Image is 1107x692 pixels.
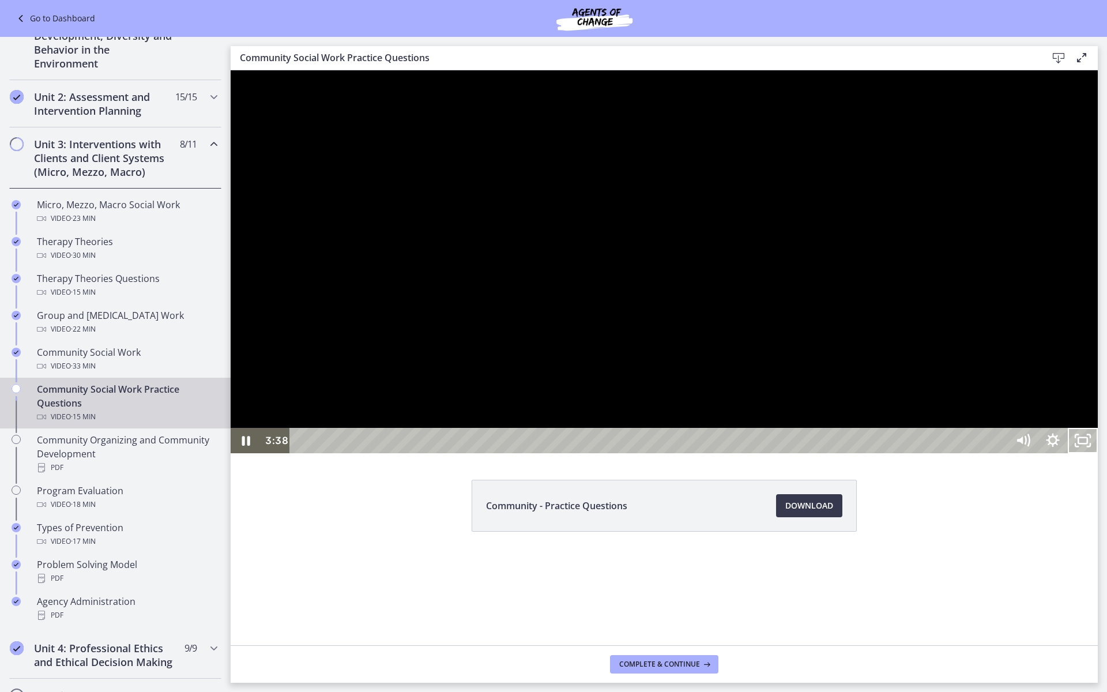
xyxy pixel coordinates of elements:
span: 9 / 9 [184,641,197,655]
button: Unfullscreen [837,358,867,383]
i: Completed [12,237,21,246]
div: Video [37,498,217,512]
span: Download [785,499,833,513]
span: · 17 min [71,535,96,548]
span: · 30 min [71,249,96,262]
i: Completed [12,274,21,283]
span: · 15 min [71,410,96,424]
i: Completed [10,641,24,655]
div: Video [37,535,217,548]
a: Download [776,494,842,517]
div: Video [37,359,217,373]
div: Community Organizing and Community Development [37,433,217,475]
span: · 23 min [71,212,96,225]
div: Video [37,285,217,299]
button: Mute [777,358,807,383]
span: · 15 min [71,285,96,299]
div: Video [37,322,217,336]
div: PDF [37,461,217,475]
div: PDF [37,608,217,622]
iframe: Video Lesson [231,70,1098,453]
div: Therapy Theories [37,235,217,262]
i: Completed [12,560,21,569]
div: Community Social Work Practice Questions [37,382,217,424]
div: Video [37,212,217,225]
span: · 33 min [71,359,96,373]
div: Problem Solving Model [37,558,217,585]
span: Complete & continue [619,660,700,669]
div: Therapy Theories Questions [37,272,217,299]
i: Completed [12,597,21,606]
span: · 18 min [71,498,96,512]
h3: Community Social Work Practice Questions [240,51,1029,65]
div: PDF [37,571,217,585]
i: Completed [12,523,21,532]
i: Completed [12,200,21,209]
a: Go to Dashboard [14,12,95,25]
div: Agency Administration [37,595,217,622]
button: Show settings menu [807,358,837,383]
span: 15 / 15 [175,90,197,104]
i: Completed [12,348,21,357]
div: Community Social Work [37,345,217,373]
h2: Unit 2: Assessment and Intervention Planning [34,90,175,118]
i: Completed [12,311,21,320]
div: Video [37,410,217,424]
h2: Unit 1: Human Development, Diversity and Behavior in the Environment [34,15,175,70]
div: Video [37,249,217,262]
div: Types of Prevention [37,521,217,548]
img: Agents of Change [525,5,664,32]
h2: Unit 4: Professional Ethics and Ethical Decision Making [34,641,175,669]
i: Completed [10,90,24,104]
span: Community - Practice Questions [486,499,627,513]
h2: Unit 3: Interventions with Clients and Client Systems (Micro, Mezzo, Macro) [34,137,175,179]
span: 8 / 11 [180,137,197,151]
button: Complete & continue [610,655,718,674]
div: Program Evaluation [37,484,217,512]
div: Micro, Mezzo, Macro Social Work [37,198,217,225]
div: Group and [MEDICAL_DATA] Work [37,309,217,336]
span: · 22 min [71,322,96,336]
